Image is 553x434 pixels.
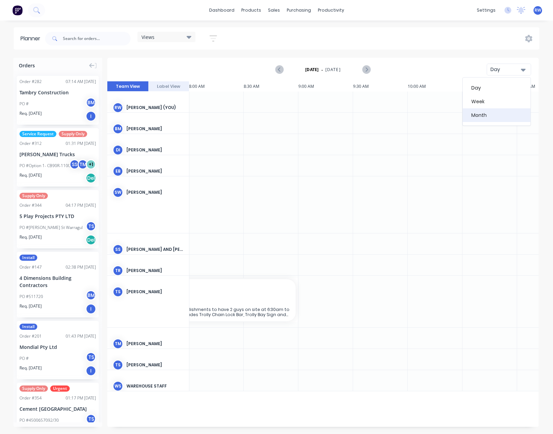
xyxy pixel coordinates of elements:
[63,32,131,45] input: Search for orders...
[66,333,96,339] div: 01:43 PM [DATE]
[19,294,43,300] div: PO #511720
[19,89,96,96] div: Tambry Construction
[113,103,123,113] div: RW
[126,105,184,111] div: [PERSON_NAME] (You)
[19,324,37,330] span: Install
[86,159,96,169] div: + 1
[305,67,319,73] strong: [DATE]
[19,172,42,178] span: Req. [DATE]
[86,352,96,362] div: TS
[69,159,80,169] div: SS
[113,360,123,370] div: TS
[490,66,522,73] div: Day
[19,131,56,137] span: Service Request
[473,5,499,15] div: settings
[126,362,184,368] div: [PERSON_NAME]
[126,189,184,195] div: [PERSON_NAME]
[321,66,323,74] span: -
[86,173,96,183] div: Del
[126,341,184,347] div: [PERSON_NAME]
[19,234,42,240] span: Req. [DATE]
[21,35,44,43] div: Planner
[113,145,123,155] div: DI
[113,166,123,176] div: EB
[126,147,184,153] div: [PERSON_NAME]
[113,244,123,255] div: SS
[325,67,341,73] span: [DATE]
[141,33,154,41] span: Views
[463,95,530,108] div: Week
[19,225,83,231] div: PO #[PERSON_NAME] St Warragul
[19,395,42,401] div: Order # 354
[283,5,314,15] div: purchasing
[19,193,48,199] span: Supply Only
[107,81,148,92] button: Team View
[113,124,123,134] div: BM
[86,414,96,424] div: TS
[238,5,265,15] div: products
[19,264,42,270] div: Order # 147
[19,101,29,107] div: PO #
[113,339,123,349] div: TM
[12,5,23,15] img: Factory
[206,5,238,15] a: dashboard
[19,79,42,85] div: Order # 282
[19,255,37,261] span: Install
[113,287,123,297] div: TS
[463,81,530,95] div: Day
[19,405,96,412] div: Cement [GEOGRAPHIC_DATA]
[298,81,353,92] div: 9:00 AM
[19,213,96,220] div: 5 Play Projects PTY LTD
[86,290,96,300] div: BM
[535,7,541,13] span: RW
[408,81,462,92] div: 10:00 AM
[126,383,184,389] div: Warehouse Staff
[66,140,96,147] div: 01:31 PM [DATE]
[265,5,283,15] div: sales
[113,381,123,391] div: WS
[126,168,184,174] div: [PERSON_NAME]
[19,140,42,147] div: Order # 312
[66,395,96,401] div: 01:17 PM [DATE]
[19,202,42,208] div: Order # 344
[86,111,96,121] div: I
[86,97,96,108] div: BM
[19,417,59,423] div: PO #4500657092/30
[19,355,29,362] div: PO #
[113,187,123,198] div: SW
[59,131,87,137] span: Supply Only
[50,385,70,392] span: Urgent
[113,266,123,276] div: TR
[353,81,408,92] div: 9:30 AM
[19,110,42,117] span: Req. [DATE]
[19,303,42,309] span: Req. [DATE]
[244,81,298,92] div: 8:30 AM
[19,163,70,169] div: PO #Option 1- CB90R-1100
[148,81,189,92] button: Label View
[19,333,42,339] div: Order # 201
[19,343,96,351] div: Mondial Pty Ltd
[463,108,530,122] div: Month
[66,264,96,270] div: 02:38 PM [DATE]
[126,268,184,274] div: [PERSON_NAME]
[276,65,284,74] button: Previous page
[189,81,244,92] div: 8:00 AM
[66,79,96,85] div: 07:14 AM [DATE]
[19,365,42,371] span: Req. [DATE]
[126,126,184,132] div: [PERSON_NAME]
[362,65,370,74] button: Next page
[19,62,35,69] span: Orders
[66,202,96,208] div: 04:17 PM [DATE]
[86,366,96,376] div: I
[126,289,184,295] div: [PERSON_NAME]
[314,5,348,15] div: productivity
[19,274,96,289] div: 4 Dimensions Building Contractors
[86,304,96,314] div: I
[19,151,96,158] div: [PERSON_NAME] Trucks
[19,385,48,392] span: Supply Only
[487,64,531,76] button: Day
[86,235,96,245] div: Del
[126,246,184,253] div: [PERSON_NAME] and [PERSON_NAME]
[86,221,96,231] div: TS
[78,159,88,169] div: TM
